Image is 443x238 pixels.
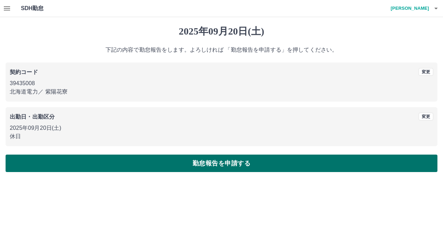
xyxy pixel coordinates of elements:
[10,79,433,88] p: 39435008
[10,88,433,96] p: 北海道電力 ／ 紫陽花寮
[10,124,433,132] p: 2025年09月20日(土)
[6,46,437,54] p: 下記の内容で勤怠報告をします。よろしければ 「勤怠報告を申請する」を押してください。
[419,113,433,120] button: 変更
[6,155,437,172] button: 勤怠報告を申請する
[10,132,433,141] p: 休日
[6,25,437,37] h1: 2025年09月20日(土)
[10,69,38,75] b: 契約コード
[419,68,433,76] button: 変更
[10,114,55,120] b: 出勤日・出勤区分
